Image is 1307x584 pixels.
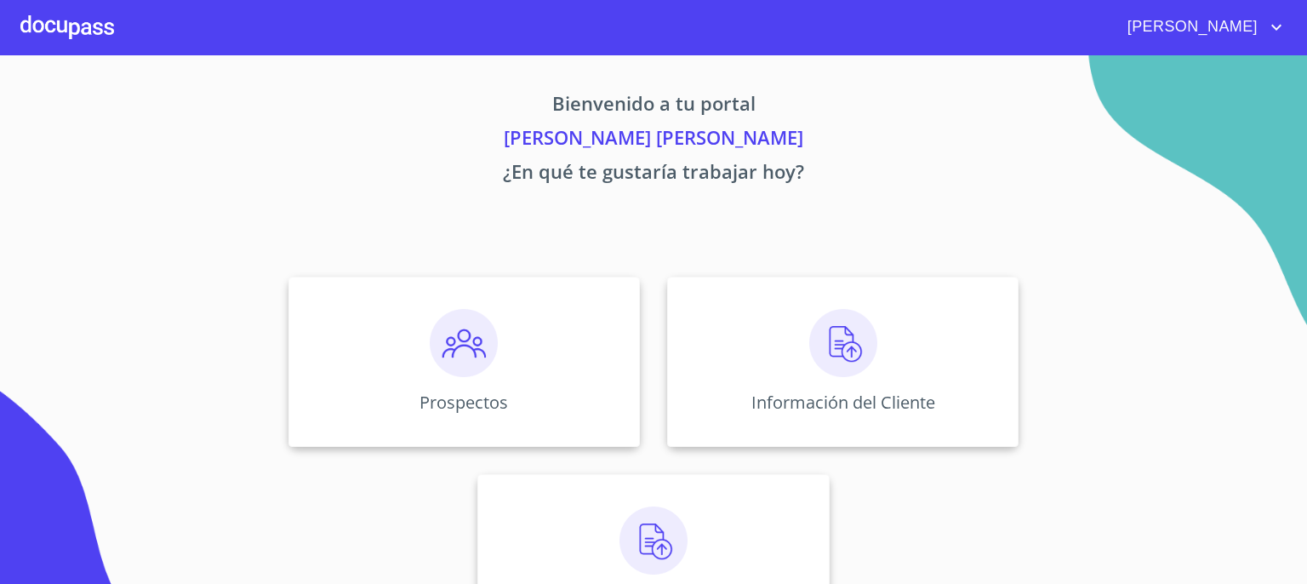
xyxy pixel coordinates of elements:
button: account of current user [1115,14,1287,41]
p: Información del Cliente [751,391,935,414]
span: [PERSON_NAME] [1115,14,1266,41]
p: Prospectos [419,391,508,414]
p: Bienvenido a tu portal [129,89,1178,123]
img: carga.png [809,309,877,377]
p: [PERSON_NAME] [PERSON_NAME] [129,123,1178,157]
img: carga.png [619,507,688,575]
img: prospectos.png [430,309,498,377]
p: ¿En qué te gustaría trabajar hoy? [129,157,1178,192]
